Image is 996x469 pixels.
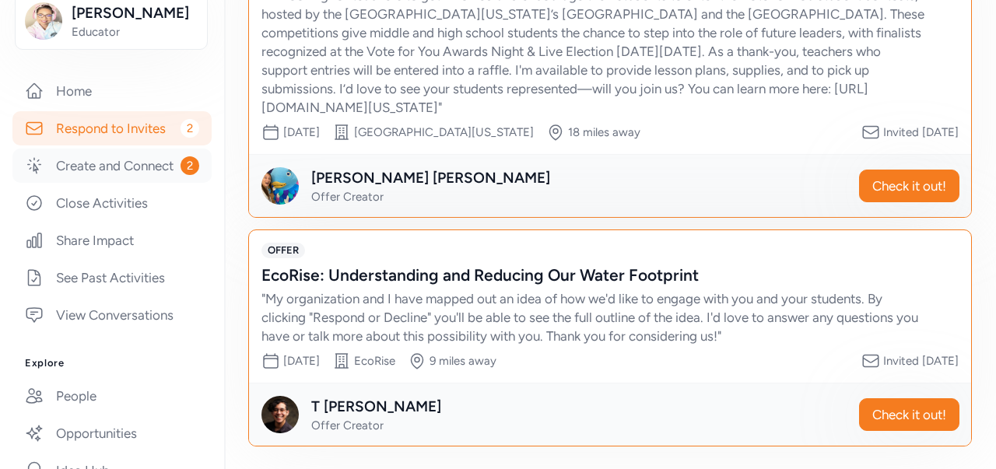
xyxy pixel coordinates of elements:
[883,353,959,369] div: Invited [DATE]
[12,111,212,145] a: Respond to Invites2
[261,243,305,258] span: OFFER
[261,289,928,345] div: " My organization and I have mapped out an idea of how we'd like to engage with you and your stud...
[311,418,384,432] span: Offer Creator
[12,379,212,413] a: People
[261,167,299,205] img: Avatar
[12,149,212,183] a: Create and Connect2
[25,357,199,369] h3: Explore
[12,186,212,220] a: Close Activities
[12,416,212,450] a: Opportunities
[311,396,441,418] div: T [PERSON_NAME]
[261,396,299,433] img: Avatar
[12,223,212,257] a: Share Impact
[283,125,320,139] span: [DATE]
[354,124,534,140] div: [GEOGRAPHIC_DATA][US_STATE]
[72,2,198,24] span: [PERSON_NAME]
[12,74,212,108] a: Home
[181,156,199,175] span: 2
[354,353,395,369] div: EcoRise
[72,24,198,40] span: Educator
[568,124,640,140] div: 18 miles away
[872,405,946,424] span: Check it out!
[12,298,212,332] a: View Conversations
[859,398,959,431] button: Check it out!
[311,190,384,204] span: Offer Creator
[12,261,212,295] a: See Past Activities
[872,177,946,195] span: Check it out!
[430,353,496,369] div: 9 miles away
[181,119,199,138] span: 2
[859,170,959,202] button: Check it out!
[883,124,959,140] div: Invited [DATE]
[261,264,928,286] div: EcoRise: Understanding and Reducing Our Water Footprint
[283,354,320,368] span: [DATE]
[311,167,550,189] div: [PERSON_NAME] [PERSON_NAME]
